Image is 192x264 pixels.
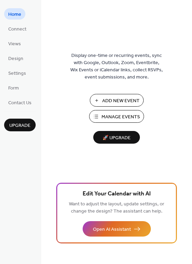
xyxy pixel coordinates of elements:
[8,26,26,33] span: Connect
[101,113,140,121] span: Manage Events
[4,67,30,79] a: Settings
[69,200,164,216] span: Want to adjust the layout, update settings, or change the design? The assistant can help.
[70,52,163,81] span: Display one-time or recurring events, sync with Google, Outlook, Zoom, Eventbrite, Wix Events or ...
[97,133,136,143] span: 🚀 Upgrade
[83,189,151,199] span: Edit Your Calendar with AI
[8,11,21,18] span: Home
[8,40,21,48] span: Views
[4,38,25,49] a: Views
[102,97,140,105] span: Add New Event
[93,131,140,144] button: 🚀 Upgrade
[9,122,31,129] span: Upgrade
[93,226,131,233] span: Open AI Assistant
[4,97,36,108] a: Contact Us
[4,23,31,34] a: Connect
[4,82,23,93] a: Form
[8,70,26,77] span: Settings
[4,119,36,131] button: Upgrade
[89,110,144,123] button: Manage Events
[4,52,27,64] a: Design
[4,8,25,20] a: Home
[8,55,23,62] span: Design
[8,85,19,92] span: Form
[8,99,32,107] span: Contact Us
[90,94,144,107] button: Add New Event
[83,221,151,237] button: Open AI Assistant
